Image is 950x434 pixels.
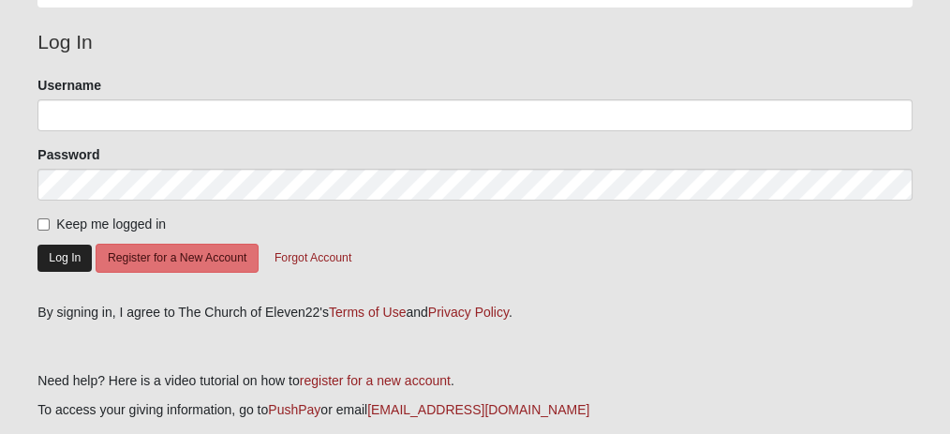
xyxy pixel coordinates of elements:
[96,244,259,273] button: Register for a New Account
[37,218,50,231] input: Keep me logged in
[367,402,589,417] a: [EMAIL_ADDRESS][DOMAIN_NAME]
[37,303,912,322] div: By signing in, I agree to The Church of Eleven22's and .
[37,76,101,95] label: Username
[428,305,509,320] a: Privacy Policy
[37,245,92,272] button: Log In
[37,371,912,391] p: Need help? Here is a video tutorial on how to .
[268,402,320,417] a: PushPay
[300,373,451,388] a: register for a new account
[37,27,912,57] legend: Log In
[37,400,912,420] p: To access your giving information, go to or email
[262,244,364,273] button: Forgot Account
[329,305,406,320] a: Terms of Use
[37,145,99,164] label: Password
[56,217,166,232] span: Keep me logged in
